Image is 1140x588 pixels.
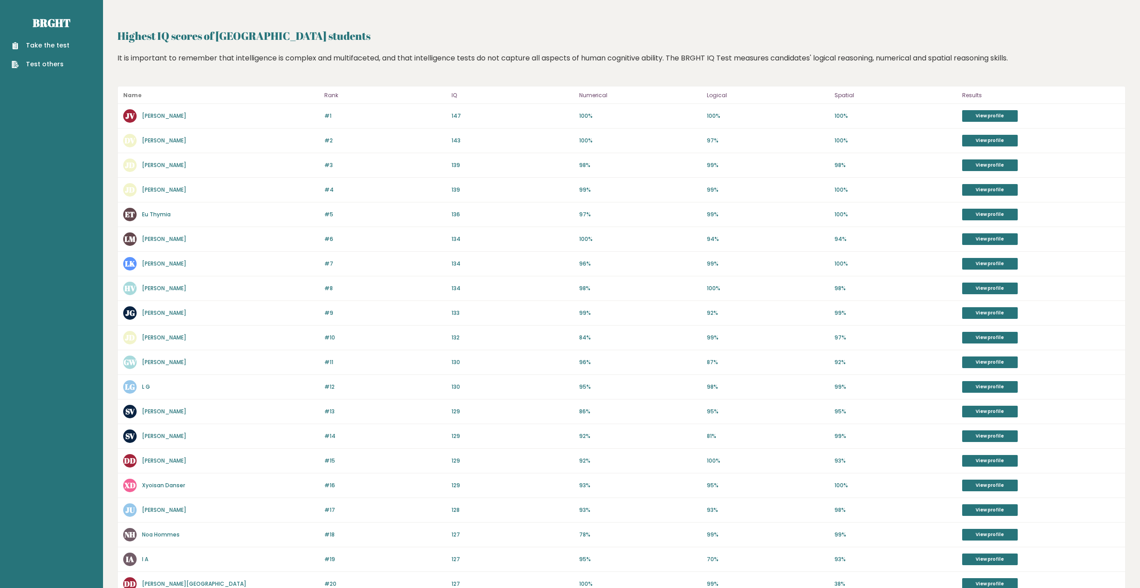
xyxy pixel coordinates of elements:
a: Take the test [12,41,69,50]
p: #14 [324,432,447,440]
a: [PERSON_NAME] [142,334,186,341]
a: [PERSON_NAME] [142,137,186,144]
p: 100% [835,186,957,194]
p: 92% [707,309,829,317]
p: 94% [835,235,957,243]
a: Xyoisan Danser [142,481,185,489]
p: #9 [324,309,447,317]
p: 95% [579,555,701,563]
p: 100% [835,137,957,145]
p: #11 [324,358,447,366]
p: 139 [452,186,574,194]
p: 100% [707,284,829,292]
p: #6 [324,235,447,243]
p: 100% [579,235,701,243]
p: #4 [324,186,447,194]
a: [PERSON_NAME] [142,112,186,120]
a: [PERSON_NAME] [142,284,186,292]
p: 96% [579,358,701,366]
a: [PERSON_NAME] [142,309,186,317]
p: 99% [707,186,829,194]
text: XD [124,480,136,490]
p: 99% [835,432,957,440]
p: 143 [452,137,574,145]
p: 99% [579,309,701,317]
p: 81% [707,432,829,440]
p: 99% [579,186,701,194]
a: [PERSON_NAME] [142,161,186,169]
p: 95% [707,408,829,416]
p: 139 [452,161,574,169]
a: L G [142,383,150,391]
p: 127 [452,555,574,563]
p: 98% [835,161,957,169]
p: 70% [707,555,829,563]
text: SV [125,406,135,416]
a: [PERSON_NAME] [142,432,186,440]
a: View profile [962,135,1018,146]
p: 129 [452,432,574,440]
a: View profile [962,159,1018,171]
p: 93% [707,506,829,514]
p: 96% [579,260,701,268]
p: 129 [452,408,574,416]
text: ET [125,209,135,219]
p: 97% [579,210,701,219]
a: I A [142,555,148,563]
p: 100% [835,481,957,489]
p: 97% [835,334,957,342]
p: 99% [835,383,957,391]
a: View profile [962,356,1018,368]
text: JG [125,308,135,318]
text: DD [124,455,136,466]
p: #18 [324,531,447,539]
text: DV [125,135,135,146]
p: Rank [324,90,447,101]
h2: Highest IQ scores of [GEOGRAPHIC_DATA] students [117,28,1126,44]
p: 92% [579,432,701,440]
text: LK [125,258,135,269]
p: Logical [707,90,829,101]
p: 99% [707,531,829,539]
b: Name [123,91,142,99]
p: 130 [452,383,574,391]
p: 93% [835,457,957,465]
p: 127 [452,531,574,539]
p: #13 [324,408,447,416]
a: [PERSON_NAME][GEOGRAPHIC_DATA] [142,580,246,588]
a: [PERSON_NAME] [142,457,186,464]
a: View profile [962,258,1018,270]
p: 127 [452,580,574,588]
p: #1 [324,112,447,120]
p: 93% [835,555,957,563]
p: 100% [835,210,957,219]
a: [PERSON_NAME] [142,358,186,366]
p: #19 [324,555,447,563]
a: [PERSON_NAME] [142,186,186,193]
p: #2 [324,137,447,145]
p: 98% [579,284,701,292]
p: 92% [579,457,701,465]
text: JD [125,160,135,170]
p: 86% [579,408,701,416]
p: 95% [835,408,957,416]
p: 98% [835,506,957,514]
p: #16 [324,481,447,489]
a: View profile [962,529,1018,541]
a: View profile [962,430,1018,442]
p: 84% [579,334,701,342]
a: View profile [962,455,1018,467]
a: [PERSON_NAME] [142,506,186,514]
text: HV [125,283,136,293]
p: 134 [452,235,574,243]
p: 99% [835,309,957,317]
p: #15 [324,457,447,465]
p: 99% [835,531,957,539]
p: 100% [835,112,957,120]
a: Noa Hommes [142,531,180,538]
p: IQ [452,90,574,101]
a: View profile [962,184,1018,196]
a: Eu Thymia [142,210,171,218]
text: IA [126,554,134,564]
p: 100% [579,112,701,120]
